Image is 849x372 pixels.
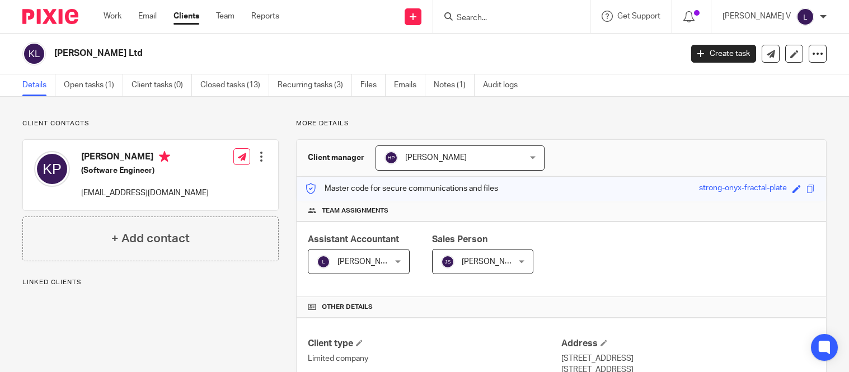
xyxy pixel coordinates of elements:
[308,152,364,163] h3: Client manager
[561,353,815,364] p: [STREET_ADDRESS]
[22,278,279,287] p: Linked clients
[81,165,209,176] h5: (Software Engineer)
[483,74,526,96] a: Audit logs
[132,74,192,96] a: Client tasks (0)
[251,11,279,22] a: Reports
[317,255,330,269] img: svg%3E
[394,74,425,96] a: Emails
[54,48,550,59] h2: [PERSON_NAME] Ltd
[104,11,121,22] a: Work
[723,11,791,22] p: [PERSON_NAME] V
[308,338,561,350] h4: Client type
[561,338,815,350] h4: Address
[441,255,454,269] img: svg%3E
[432,235,487,244] span: Sales Person
[322,206,388,215] span: Team assignments
[699,182,787,195] div: strong-onyx-fractal-plate
[34,151,70,187] img: svg%3E
[138,11,157,22] a: Email
[305,183,498,194] p: Master code for secure communications and files
[22,42,46,65] img: svg%3E
[405,154,467,162] span: [PERSON_NAME]
[308,353,561,364] p: Limited company
[308,235,399,244] span: Assistant Accountant
[81,151,209,165] h4: [PERSON_NAME]
[456,13,556,23] input: Search
[216,11,234,22] a: Team
[278,74,352,96] a: Recurring tasks (3)
[22,9,78,24] img: Pixie
[360,74,386,96] a: Files
[322,303,373,312] span: Other details
[691,45,756,63] a: Create task
[384,151,398,164] img: svg%3E
[617,12,660,20] span: Get Support
[159,151,170,162] i: Primary
[22,119,279,128] p: Client contacts
[337,258,406,266] span: [PERSON_NAME] V
[200,74,269,96] a: Closed tasks (13)
[462,258,523,266] span: [PERSON_NAME]
[796,8,814,26] img: svg%3E
[64,74,123,96] a: Open tasks (1)
[434,74,475,96] a: Notes (1)
[22,74,55,96] a: Details
[296,119,827,128] p: More details
[111,230,190,247] h4: + Add contact
[81,187,209,199] p: [EMAIL_ADDRESS][DOMAIN_NAME]
[173,11,199,22] a: Clients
